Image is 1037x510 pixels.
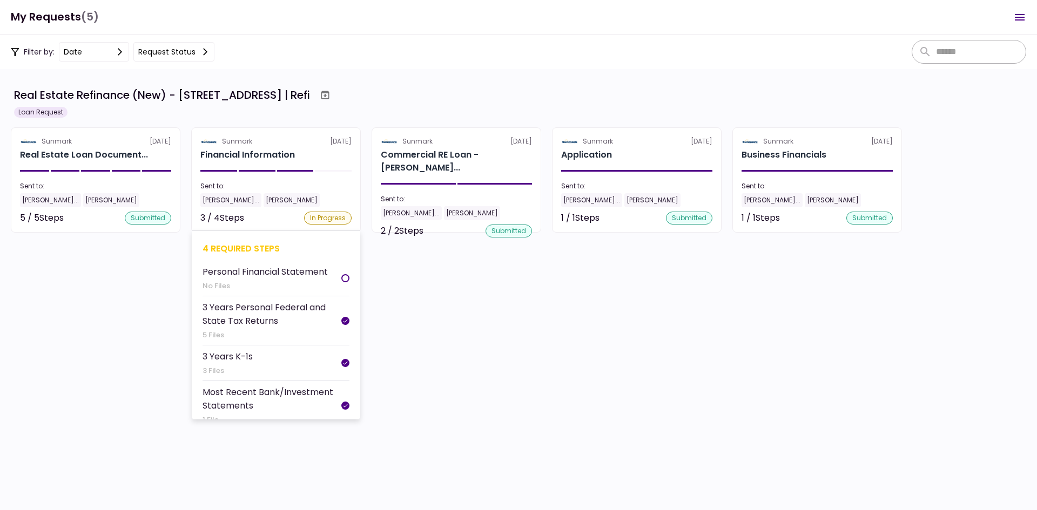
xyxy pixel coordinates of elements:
[200,148,295,161] h2: Financial Information
[561,137,712,146] div: [DATE]
[742,148,826,161] h2: Business Financials
[381,137,532,146] div: [DATE]
[561,193,622,207] div: [PERSON_NAME]...
[315,85,335,105] button: Archive workflow
[133,42,214,62] button: Request status
[64,46,82,58] div: date
[486,225,532,237] div: submitted
[20,193,81,207] div: [PERSON_NAME]...
[20,148,148,161] div: Real Estate Loan Documents (Refinance)
[381,137,398,146] img: Partner logo
[666,212,712,225] div: submitted
[742,212,780,225] div: 1 / 1 Steps
[42,137,72,146] div: Sunmark
[20,137,37,146] img: Partner logo
[11,42,214,62] div: Filter by:
[742,193,803,207] div: [PERSON_NAME]...
[561,212,600,225] div: 1 / 1 Steps
[200,181,352,191] div: Sent to:
[20,137,171,146] div: [DATE]
[381,206,442,220] div: [PERSON_NAME]...
[1007,4,1033,30] button: Open menu
[203,365,253,376] div: 3 Files
[81,6,99,28] span: (5)
[561,137,578,146] img: Partner logo
[444,206,500,220] div: [PERSON_NAME]
[742,137,759,146] img: Partner logo
[203,242,349,255] div: 4 required steps
[200,212,244,225] div: 3 / 4 Steps
[203,350,253,363] div: 3 Years K-1s
[381,194,532,204] div: Sent to:
[742,137,893,146] div: [DATE]
[805,193,861,207] div: [PERSON_NAME]
[264,193,320,207] div: [PERSON_NAME]
[846,212,893,225] div: submitted
[200,137,218,146] img: Partner logo
[20,181,171,191] div: Sent to:
[125,212,171,225] div: submitted
[83,193,139,207] div: [PERSON_NAME]
[561,181,712,191] div: Sent to:
[402,137,433,146] div: Sunmark
[763,137,793,146] div: Sunmark
[583,137,613,146] div: Sunmark
[14,87,310,103] div: Real Estate Refinance (New) - [STREET_ADDRESS] | Refi
[203,414,341,425] div: 1 File
[59,42,129,62] button: date
[203,301,341,328] div: 3 Years Personal Federal and State Tax Returns
[624,193,681,207] div: [PERSON_NAME]
[381,225,423,237] div: 2 / 2 Steps
[11,6,99,28] h1: My Requests
[203,385,341,412] div: Most Recent Bank/Investment Statements
[222,137,252,146] div: Sunmark
[304,212,352,225] div: In Progress
[561,148,612,161] h2: Application
[200,193,261,207] div: [PERSON_NAME]...
[14,107,68,118] div: Loan Request
[203,265,328,278] div: Personal Financial Statement
[20,212,64,225] div: 5 / 5 Steps
[200,137,352,146] div: [DATE]
[203,281,328,291] div: No Files
[203,330,341,341] div: 5 Files
[381,148,532,174] div: Commercial RE Loan - Borrower Background
[742,181,893,191] div: Sent to:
